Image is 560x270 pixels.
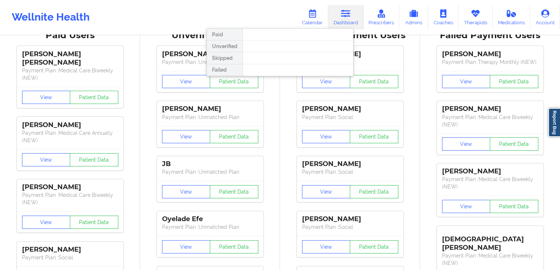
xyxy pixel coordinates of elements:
[442,200,491,213] button: View
[207,29,243,40] div: Paid
[210,240,258,253] button: Patient Data
[162,105,258,113] div: [PERSON_NAME]
[22,216,71,229] button: View
[350,240,398,253] button: Patient Data
[490,200,538,213] button: Patient Data
[207,52,243,64] div: Skipped
[425,30,555,41] div: Failed Payment Users
[442,230,538,252] div: [DEMOGRAPHIC_DATA][PERSON_NAME]
[493,5,531,29] a: Medications
[162,75,211,88] button: View
[428,5,459,29] a: Coaches
[302,160,398,168] div: [PERSON_NAME]
[162,240,211,253] button: View
[442,58,538,66] p: Payment Plan : Therapy Monthly (NEW)
[442,105,538,113] div: [PERSON_NAME]
[302,215,398,223] div: [PERSON_NAME]
[302,105,398,113] div: [PERSON_NAME]
[442,176,538,190] p: Payment Plan : Medical Care Biweekly (NEW)
[22,254,118,261] p: Payment Plan : Social
[162,160,258,168] div: JB
[162,168,258,176] p: Payment Plan : Unmatched Plan
[22,121,118,129] div: [PERSON_NAME]
[22,245,118,254] div: [PERSON_NAME]
[22,153,71,166] button: View
[442,75,491,88] button: View
[328,5,363,29] a: Dashboard
[162,58,258,66] p: Payment Plan : Unmatched Plan
[302,185,351,198] button: View
[399,5,428,29] a: Admins
[162,185,211,198] button: View
[207,40,243,52] div: Unverified
[22,191,118,206] p: Payment Plan : Medical Care Biweekly (NEW)
[297,5,328,29] a: Calendar
[442,167,538,176] div: [PERSON_NAME]
[162,130,211,143] button: View
[22,50,118,67] div: [PERSON_NAME] [PERSON_NAME]
[302,240,351,253] button: View
[490,75,538,88] button: Patient Data
[145,30,275,41] div: Unverified Users
[442,252,538,267] p: Payment Plan : Medical Care Biweekly (NEW)
[162,223,258,231] p: Payment Plan : Unmatched Plan
[302,114,398,121] p: Payment Plan : Social
[70,153,118,166] button: Patient Data
[22,91,71,104] button: View
[442,137,491,151] button: View
[210,185,258,198] button: Patient Data
[22,183,118,191] div: [PERSON_NAME]
[70,91,118,104] button: Patient Data
[548,108,560,137] a: Report Bug
[363,5,400,29] a: Prescribers
[302,223,398,231] p: Payment Plan : Social
[442,50,538,58] div: [PERSON_NAME]
[302,168,398,176] p: Payment Plan : Social
[207,64,243,76] div: Failed
[162,215,258,223] div: Oyelade Efe
[350,130,398,143] button: Patient Data
[162,114,258,121] p: Payment Plan : Unmatched Plan
[5,30,135,41] div: Paid Users
[442,114,538,128] p: Payment Plan : Medical Care Biweekly (NEW)
[22,129,118,144] p: Payment Plan : Medical Care Annually (NEW)
[459,5,493,29] a: Therapists
[530,5,560,29] a: Account
[490,137,538,151] button: Patient Data
[70,216,118,229] button: Patient Data
[22,67,118,82] p: Payment Plan : Medical Care Biweekly (NEW)
[162,50,258,58] div: [PERSON_NAME]
[302,75,351,88] button: View
[210,75,258,88] button: Patient Data
[350,185,398,198] button: Patient Data
[302,130,351,143] button: View
[350,75,398,88] button: Patient Data
[210,130,258,143] button: Patient Data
